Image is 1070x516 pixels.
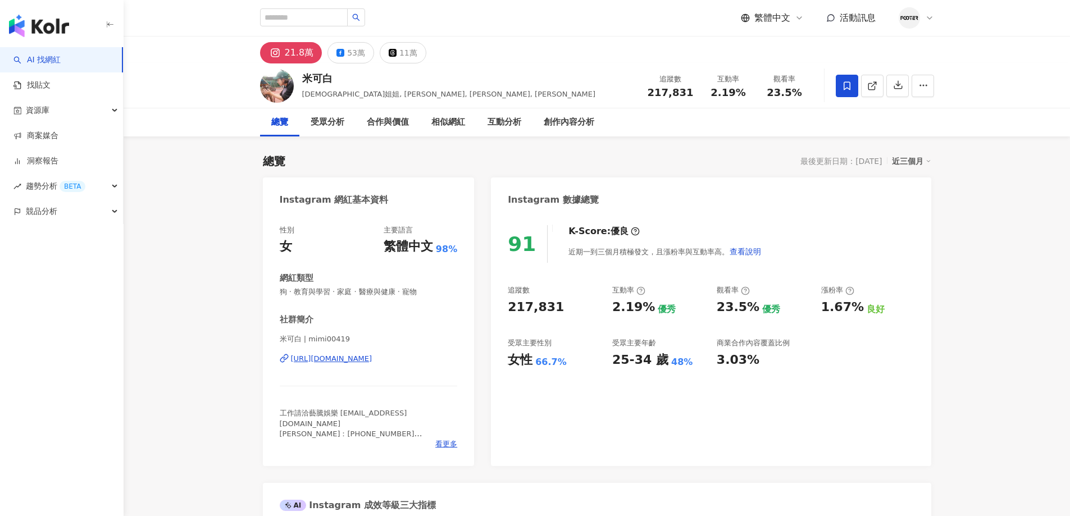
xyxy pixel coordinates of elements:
button: 21.8萬 [260,42,322,63]
div: 追蹤數 [648,74,694,85]
div: 優秀 [658,303,676,316]
div: 創作內容分析 [544,116,594,129]
button: 查看說明 [729,240,762,263]
span: 工作請洽藝騰娛樂 [EMAIL_ADDRESS][DOMAIN_NAME] [PERSON_NAME]：[PHONE_NUMBER] LlNE ID: @886lmlkn Lulu：093119... [280,409,422,468]
div: 合作與價值 [367,116,409,129]
a: 商案媒合 [13,130,58,141]
div: 2.19% [612,299,655,316]
div: 互動率 [707,74,750,85]
div: 追蹤數 [508,285,530,295]
div: Instagram 網紅基本資料 [280,194,389,206]
div: 優良 [611,225,629,238]
a: [URL][DOMAIN_NAME] [280,354,458,364]
div: AI [280,500,307,511]
div: 相似網紅 [431,116,465,129]
div: 互動分析 [488,116,521,129]
span: 23.5% [767,87,802,98]
a: searchAI 找網紅 [13,54,61,66]
span: 活動訊息 [840,12,876,23]
div: 53萬 [347,45,365,61]
div: 217,831 [508,299,564,316]
span: 217,831 [648,86,694,98]
span: 查看說明 [730,247,761,256]
div: Instagram 成效等級三大指標 [280,499,436,512]
div: 觀看率 [763,74,806,85]
span: 2.19% [711,87,745,98]
span: 趨勢分析 [26,173,85,199]
div: 91 [508,232,536,255]
div: 近三個月 [892,154,931,168]
div: 米可白 [302,71,596,85]
div: 漲粉率 [821,285,854,295]
div: 21.8萬 [285,45,314,61]
div: [URL][DOMAIN_NAME] [291,354,372,364]
div: 48% [671,356,693,368]
span: rise [13,182,21,190]
div: 受眾主要性別 [508,338,552,348]
div: 良好 [867,303,885,316]
span: search [352,13,360,21]
span: 狗 · 教育與學習 · 家庭 · 醫療與健康 · 寵物 [280,287,458,297]
div: 社群簡介 [280,314,313,326]
div: 近期一到三個月積極發文，且漲粉率與互動率高。 [568,240,762,263]
div: 11萬 [399,45,417,61]
div: 互動率 [612,285,645,295]
div: 網紅類型 [280,272,313,284]
span: 繁體中文 [754,12,790,24]
a: 找貼文 [13,80,51,91]
div: 主要語言 [384,225,413,235]
div: 女 [280,238,292,255]
div: K-Score : [568,225,640,238]
div: 性別 [280,225,294,235]
span: 看更多 [435,439,457,449]
div: 66.7% [535,356,567,368]
img: logo [9,15,69,37]
div: 最後更新日期：[DATE] [800,157,882,166]
div: 女性 [508,351,532,369]
div: 受眾分析 [311,116,344,129]
span: 98% [436,243,457,255]
button: 11萬 [380,42,426,63]
span: 資源庫 [26,98,49,123]
div: 3.03% [717,351,759,369]
div: 優秀 [762,303,780,316]
div: 商業合作內容覆蓋比例 [717,338,790,348]
div: 繁體中文 [384,238,433,255]
div: 1.67% [821,299,864,316]
img: %E7%A4%BE%E7%BE%A4%E7%94%A8LOGO.png [899,7,920,29]
div: 總覽 [263,153,285,169]
div: Instagram 數據總覽 [508,194,599,206]
span: 競品分析 [26,199,57,224]
div: 23.5% [717,299,759,316]
span: 米可白 | mimi00419 [280,334,458,344]
img: KOL Avatar [260,69,294,103]
span: [DEMOGRAPHIC_DATA]姐姐, [PERSON_NAME], [PERSON_NAME], [PERSON_NAME] [302,90,596,98]
div: 觀看率 [717,285,750,295]
div: BETA [60,181,85,192]
a: 洞察報告 [13,156,58,167]
div: 25-34 歲 [612,351,668,369]
div: 受眾主要年齡 [612,338,656,348]
div: 總覽 [271,116,288,129]
button: 53萬 [327,42,374,63]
